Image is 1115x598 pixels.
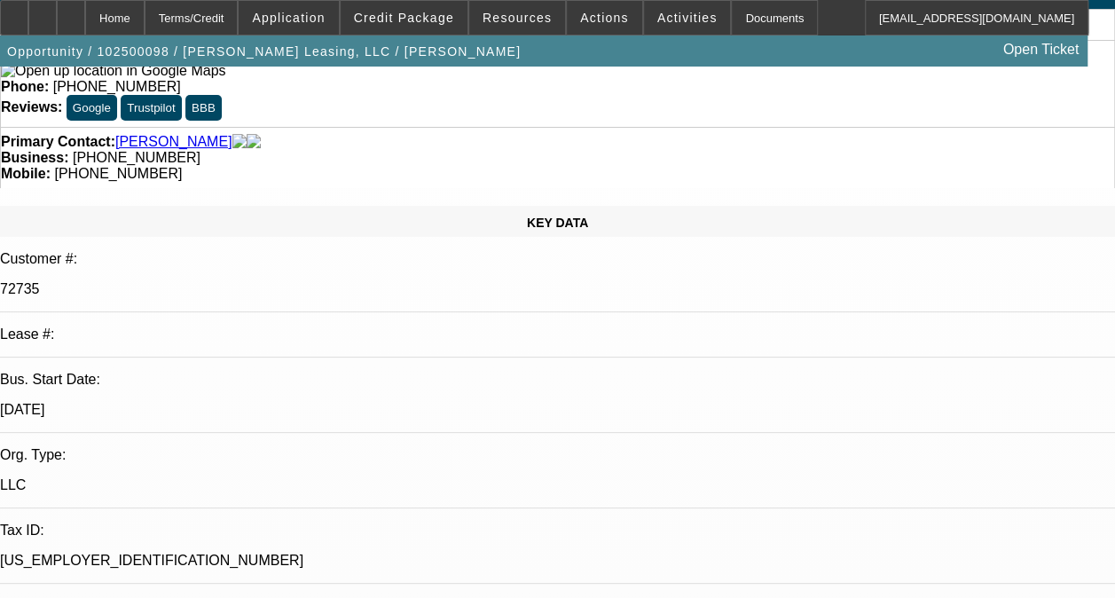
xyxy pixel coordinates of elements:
button: Resources [469,1,565,35]
span: [PHONE_NUMBER] [73,150,200,165]
button: Google [67,95,117,121]
a: View Google Maps [1,63,225,78]
img: linkedin-icon.png [247,134,261,150]
strong: Mobile: [1,166,51,181]
button: Trustpilot [121,95,181,121]
strong: Reviews: [1,99,62,114]
span: Actions [580,11,629,25]
strong: Business: [1,150,68,165]
button: Actions [567,1,642,35]
span: Opportunity / 102500098 / [PERSON_NAME] Leasing, LLC / [PERSON_NAME] [7,44,521,59]
a: [PERSON_NAME] [115,134,232,150]
span: Activities [657,11,718,25]
span: Application [252,11,325,25]
button: BBB [185,95,222,121]
a: Open Ticket [996,35,1086,65]
span: Resources [483,11,552,25]
span: [PHONE_NUMBER] [54,166,182,181]
button: Application [239,1,338,35]
button: Activities [644,1,731,35]
img: facebook-icon.png [232,134,247,150]
span: Credit Package [354,11,454,25]
strong: Primary Contact: [1,134,115,150]
strong: Phone: [1,79,49,94]
span: KEY DATA [527,216,588,230]
button: Credit Package [341,1,467,35]
span: [PHONE_NUMBER] [53,79,181,94]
